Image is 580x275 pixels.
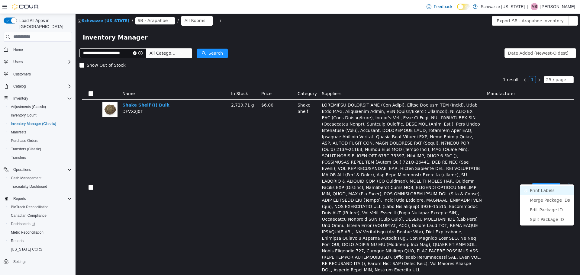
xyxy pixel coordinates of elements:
a: Inventory Manager (Classic) [8,120,59,127]
button: Operations [1,165,74,174]
button: Transfers [6,153,74,162]
button: Canadian Compliance [6,211,74,220]
a: Dashboards [6,220,74,228]
span: Transfers (Classic) [8,145,72,153]
span: Traceabilty Dashboard [8,183,72,190]
button: Catalog [11,83,28,90]
span: $6.00 [186,89,198,94]
span: Operations [13,167,31,172]
i: icon: edit [448,194,452,198]
a: Reports [8,237,26,245]
button: Inventory Count [6,111,74,120]
li: 1 [453,62,460,69]
span: Transfers [8,154,72,161]
span: Home [13,47,23,52]
span: Cash Management [8,174,72,182]
li: Edit Package ID [445,191,498,201]
i: icon: fork [448,185,452,188]
button: icon: searchSearch [121,35,152,44]
span: Inventory [11,95,72,102]
span: Category [222,77,241,82]
button: Users [1,58,74,66]
a: Dashboards [8,220,37,228]
span: Reports [11,195,72,202]
span: LOREMIPSU DOLORSIT AME (Con Adipi), Elitse Doeiusm TEM (Incid), Utlab Etdo MAG, Aliquaenim Admin,... [246,89,407,258]
i: icon: down [493,37,497,42]
span: / [102,5,103,9]
div: All Rooms [109,2,130,11]
button: Catalog [1,82,74,91]
span: Transfers [11,155,26,160]
button: Settings [1,257,74,266]
span: DFVX2J0T [47,95,68,100]
button: BioTrack Reconciliation [6,203,74,211]
span: MS [532,3,537,10]
a: [US_STATE] CCRS [8,246,45,253]
li: 1 result [427,62,443,69]
span: Inventory Count [8,112,72,119]
span: [US_STATE] CCRS [11,247,42,252]
span: Dashboards [8,220,72,228]
span: Dashboards [11,222,35,226]
button: Purchase Orders [6,136,74,145]
button: Customers [1,70,74,78]
button: Users [11,58,25,66]
a: Inventory Count [8,112,39,119]
button: Reports [11,195,28,202]
div: Marcus Schulke [531,3,538,10]
span: Manifests [8,129,72,136]
li: Next Page [460,62,468,69]
span: BioTrack Reconciliation [8,203,72,211]
td: Shake Shelf [220,86,244,262]
span: SB - Arapahoe [62,3,92,10]
span: Catalog [13,84,26,89]
span: Reports [8,237,72,245]
span: Reports [13,196,26,201]
a: Transfers [8,154,28,161]
span: Feedback [434,4,452,10]
span: Inventory Manager [7,19,76,28]
span: Canadian Compliance [8,212,72,219]
span: Catalog [11,83,72,90]
a: Cash Management [8,174,44,182]
span: Metrc Reconciliation [11,230,43,235]
i: icon: shop [2,5,6,9]
span: Manifests [11,130,26,135]
span: Settings [13,259,26,264]
a: Manifests [8,129,29,136]
button: Manifests [6,128,74,136]
button: Inventory [1,94,74,103]
span: Operations [11,166,72,173]
i: icon: right [462,64,466,68]
button: Export SB - Arapahoe Inventory [416,2,493,12]
input: Dark Mode [457,4,470,10]
a: icon: shopSchwazze [US_STATE] [2,5,54,9]
a: Feedback [424,1,455,13]
span: Reports [11,238,24,243]
span: Customers [13,72,31,77]
a: Metrc Reconciliation [8,229,46,236]
p: [PERSON_NAME] [540,3,575,10]
span: Inventory Manager (Classic) [8,120,72,127]
span: Users [13,59,23,64]
button: Metrc Reconciliation [6,228,74,237]
button: [US_STATE] CCRS [6,245,74,254]
a: 1 [453,62,460,69]
p: Schwazze [US_STATE] [481,3,525,10]
button: Operations [11,166,34,173]
div: 25 / page [471,62,491,69]
button: Home [1,45,74,54]
a: BioTrack Reconciliation [8,203,51,211]
a: Purchase Orders [8,137,41,144]
div: Date Added (Newest-Oldest) [433,35,493,44]
span: BioTrack Reconciliation [11,205,49,209]
span: Inventory Manager (Classic) [11,121,56,126]
span: Washington CCRS [8,246,72,253]
span: / [144,5,146,9]
img: Cova [12,4,39,10]
button: Transfers (Classic) [6,145,74,153]
a: Canadian Compliance [8,212,49,219]
span: Load All Apps in [GEOGRAPHIC_DATA] [17,18,72,30]
a: Transfers (Classic) [8,145,43,153]
img: Shake Shelf (I) Bulk hero shot [27,88,42,103]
